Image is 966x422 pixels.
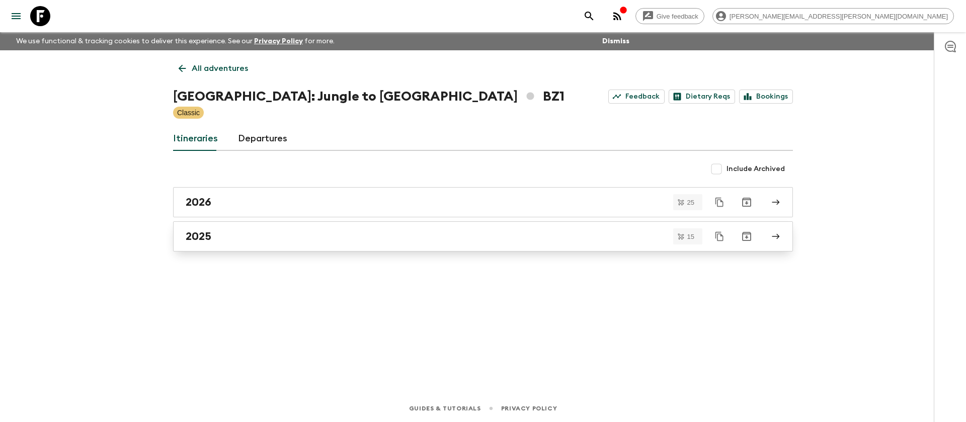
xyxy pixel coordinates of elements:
a: Privacy Policy [501,403,557,414]
p: Classic [177,108,200,118]
a: Dietary Reqs [669,90,735,104]
a: Feedback [608,90,665,104]
div: [PERSON_NAME][EMAIL_ADDRESS][PERSON_NAME][DOMAIN_NAME] [712,8,954,24]
button: Archive [737,226,757,246]
span: Give feedback [651,13,704,20]
button: Duplicate [710,193,729,211]
span: [PERSON_NAME][EMAIL_ADDRESS][PERSON_NAME][DOMAIN_NAME] [724,13,953,20]
h2: 2026 [186,196,211,209]
a: Bookings [739,90,793,104]
h1: [GEOGRAPHIC_DATA]: Jungle to [GEOGRAPHIC_DATA] BZ1 [173,87,565,107]
a: Departures [238,127,287,151]
button: menu [6,6,26,26]
button: Archive [737,192,757,212]
p: All adventures [192,62,248,74]
p: We use functional & tracking cookies to deliver this experience. See our for more. [12,32,339,50]
a: 2026 [173,187,793,217]
span: 15 [681,233,700,240]
button: Dismiss [600,34,632,48]
span: Include Archived [727,164,785,174]
a: Give feedback [635,8,704,24]
a: Itineraries [173,127,218,151]
button: Duplicate [710,227,729,245]
a: Privacy Policy [254,38,303,45]
a: Guides & Tutorials [409,403,481,414]
a: 2025 [173,221,793,251]
button: search adventures [579,6,599,26]
span: 25 [681,199,700,206]
h2: 2025 [186,230,211,243]
a: All adventures [173,58,254,78]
